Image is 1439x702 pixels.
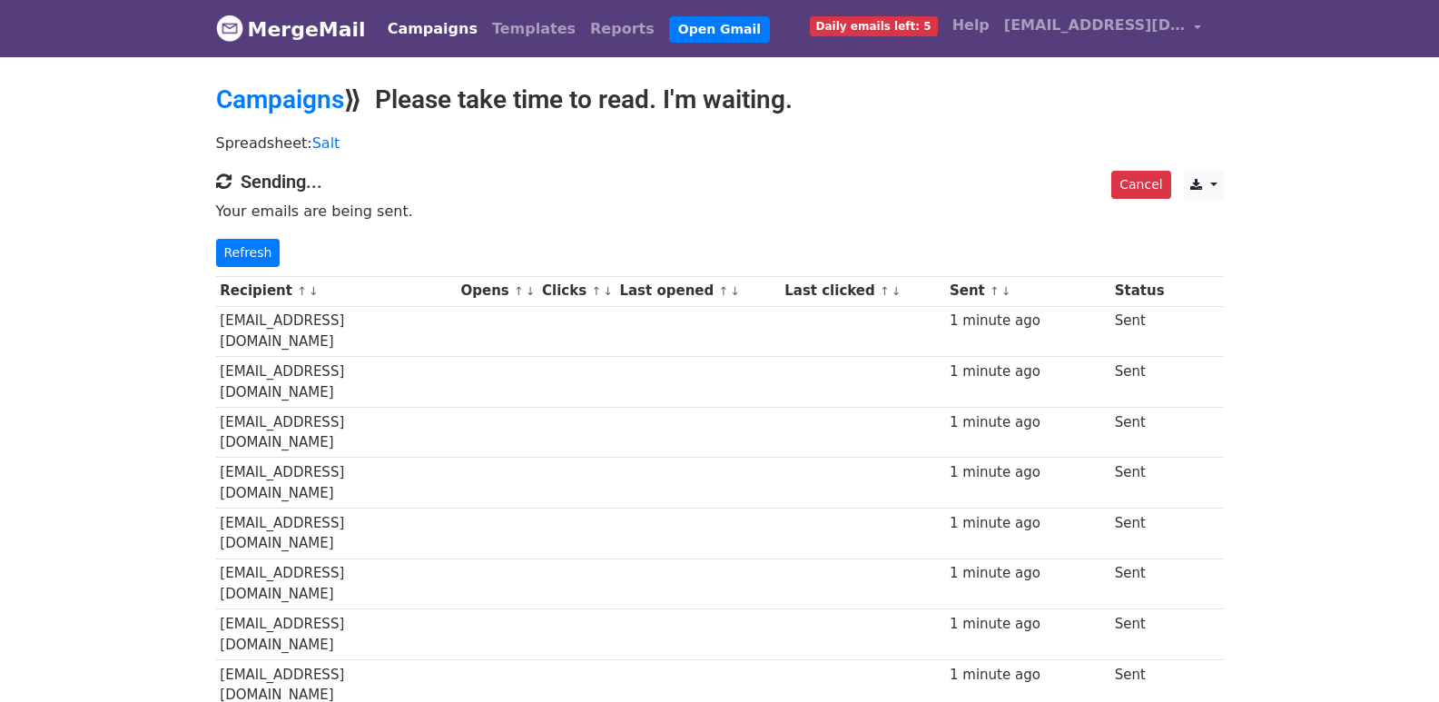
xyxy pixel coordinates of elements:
td: Sent [1110,458,1168,509]
div: 1 minute ago [950,361,1106,382]
a: Daily emails left: 5 [803,7,945,44]
th: Sent [945,276,1110,306]
a: [EMAIL_ADDRESS][DOMAIN_NAME] [997,7,1209,50]
th: Last clicked [780,276,945,306]
a: Campaigns [380,11,485,47]
td: Sent [1110,357,1168,408]
a: ↑ [514,284,524,298]
th: Last opened [616,276,781,306]
a: ↑ [880,284,890,298]
div: 1 minute ago [950,614,1106,635]
div: 1 minute ago [950,462,1106,483]
a: Refresh [216,239,281,267]
td: Sent [1110,306,1168,357]
a: Reports [583,11,662,47]
span: Daily emails left: 5 [810,16,938,36]
td: [EMAIL_ADDRESS][DOMAIN_NAME] [216,306,457,357]
a: ↓ [309,284,319,298]
td: Sent [1110,559,1168,609]
a: Campaigns [216,84,344,114]
h4: Sending... [216,171,1224,193]
td: Sent [1110,407,1168,458]
td: Sent [1110,609,1168,660]
th: Clicks [537,276,615,306]
a: ↓ [892,284,902,298]
a: ↑ [718,284,728,298]
td: [EMAIL_ADDRESS][DOMAIN_NAME] [216,458,457,509]
td: [EMAIL_ADDRESS][DOMAIN_NAME] [216,509,457,559]
td: [EMAIL_ADDRESS][DOMAIN_NAME] [216,609,457,660]
a: ↓ [603,284,613,298]
h2: ⟫ Please take time to read. I'm waiting. [216,84,1224,115]
div: 1 minute ago [950,412,1106,433]
div: 1 minute ago [950,311,1106,331]
td: [EMAIL_ADDRESS][DOMAIN_NAME] [216,559,457,609]
p: Your emails are being sent. [216,202,1224,221]
span: [EMAIL_ADDRESS][DOMAIN_NAME] [1004,15,1186,36]
a: ↓ [730,284,740,298]
td: Sent [1110,509,1168,559]
a: ↑ [990,284,1000,298]
a: ↑ [591,284,601,298]
th: Opens [457,276,538,306]
a: ↓ [526,284,536,298]
p: Spreadsheet: [216,133,1224,153]
th: Status [1110,276,1168,306]
a: Help [945,7,997,44]
div: 1 minute ago [950,563,1106,584]
a: Cancel [1111,171,1170,199]
td: [EMAIL_ADDRESS][DOMAIN_NAME] [216,407,457,458]
img: MergeMail logo [216,15,243,42]
a: Salt [312,134,340,152]
a: MergeMail [216,10,366,48]
a: ↑ [297,284,307,298]
th: Recipient [216,276,457,306]
div: 1 minute ago [950,665,1106,686]
a: Open Gmail [669,16,770,43]
td: [EMAIL_ADDRESS][DOMAIN_NAME] [216,357,457,408]
a: ↓ [1001,284,1011,298]
div: 1 minute ago [950,513,1106,534]
a: Templates [485,11,583,47]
